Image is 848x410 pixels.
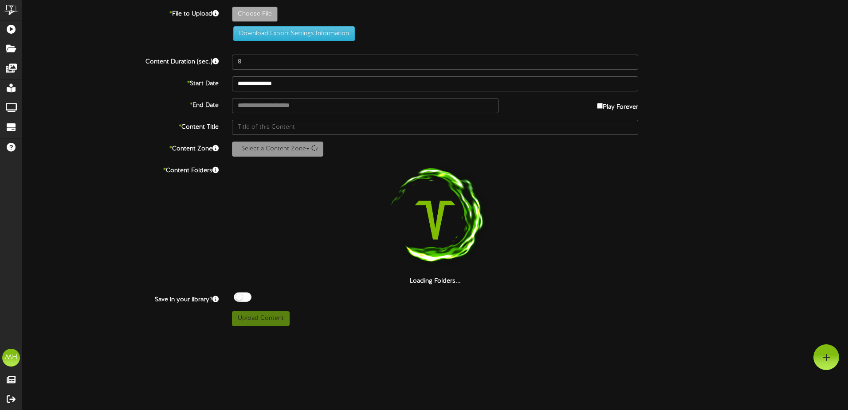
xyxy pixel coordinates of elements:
[16,7,225,19] label: File to Upload
[410,278,461,284] strong: Loading Folders...
[232,311,290,326] button: Upload Content
[16,76,225,88] label: Start Date
[229,30,355,37] a: Download Export Settings Information
[232,142,323,157] button: Select a Content Zone
[233,26,355,41] button: Download Export Settings Information
[2,349,20,367] div: MH
[16,163,225,175] label: Content Folders
[232,120,638,135] input: Title of this Content
[16,142,225,154] label: Content Zone
[16,292,225,304] label: Save in your library?
[16,98,225,110] label: End Date
[378,163,492,277] img: loading-spinner-1.png
[597,98,638,112] label: Play Forever
[597,103,603,109] input: Play Forever
[16,55,225,67] label: Content Duration (sec.)
[16,120,225,132] label: Content Title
